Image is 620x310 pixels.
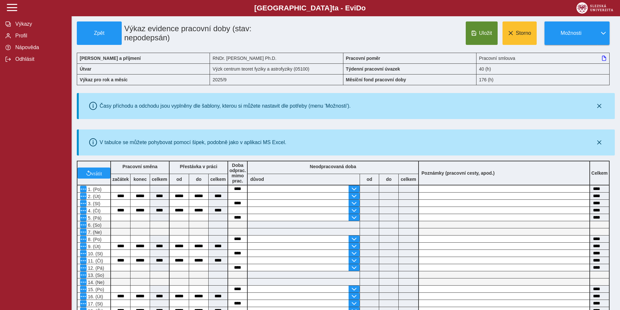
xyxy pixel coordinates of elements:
[87,222,102,228] span: 6. (So)
[209,177,227,182] b: celkem
[346,66,400,72] b: Týdenní pracovní úvazek
[476,53,610,63] div: Pracovní smlouva
[80,257,87,264] button: Menu
[476,74,610,85] div: 176 (h)
[80,250,87,257] button: Menu
[346,56,380,61] b: Pracovní poměr
[131,177,150,182] b: konec
[466,21,498,45] button: Uložit
[13,56,66,62] span: Odhlásit
[516,30,531,36] span: Storno
[479,30,492,36] span: Uložit
[210,63,343,74] div: Výzk centrum teoret fyziky a astrofyziky (05100)
[80,243,87,249] button: Menu
[361,4,366,12] span: o
[87,287,104,292] span: 15. (Po)
[80,186,87,192] button: Menu
[13,45,66,50] span: Nápověda
[80,264,87,271] button: Menu
[13,21,66,27] span: Výkazy
[360,177,379,182] b: od
[150,177,169,182] b: celkem
[87,258,103,263] span: 11. (Čt)
[476,63,610,74] div: 40 (h)
[20,4,600,12] b: [GEOGRAPHIC_DATA] a - Evi
[87,251,103,256] span: 10. (St)
[379,177,398,182] b: do
[210,53,343,63] div: RNDr. [PERSON_NAME] Ph.D.
[122,164,157,169] b: Pracovní směna
[189,177,208,182] b: do
[229,163,246,183] b: Doba odprac. mimo prac.
[111,177,130,182] b: začátek
[80,193,87,199] button: Menu
[77,168,110,179] button: vrátit
[87,201,100,206] span: 3. (St)
[80,77,128,82] b: Výkaz pro rok a měsíc
[87,187,102,192] span: 1. (Po)
[87,194,101,199] span: 2. (Út)
[310,164,356,169] b: Neodpracovaná doba
[80,293,87,300] button: Menu
[346,77,406,82] b: Měsíční fond pracovní doby
[591,170,608,176] b: Celkem
[210,74,343,85] div: 2025/9
[87,294,103,299] span: 16. (Út)
[170,177,189,182] b: od
[87,265,104,271] span: 12. (Pá)
[80,200,87,207] button: Menu
[80,300,87,307] button: Menu
[80,222,87,228] button: Menu
[80,286,87,292] button: Menu
[91,170,102,176] span: vrátit
[80,236,87,242] button: Menu
[419,170,497,176] b: Poznámky (pracovní cesty, apod.)
[80,207,87,214] button: Menu
[250,177,264,182] b: důvod
[87,301,103,306] span: 17. (St)
[122,21,301,45] h1: Výkaz evidence pracovní doby (stav: nepodepsán)
[576,2,613,14] img: logo_web_su.png
[87,280,104,285] span: 14. (Ne)
[399,177,418,182] b: celkem
[544,21,597,45] button: Možnosti
[356,4,361,12] span: D
[77,21,122,45] button: Zpět
[80,229,87,235] button: Menu
[87,237,102,242] span: 8. (Po)
[87,244,101,249] span: 9. (Út)
[87,215,102,221] span: 5. (Pá)
[80,56,141,61] b: [PERSON_NAME] a příjmení
[100,140,286,145] div: V tabulce se můžete pohybovat pomocí šipek, podobně jako v aplikaci MS Excel.
[100,103,351,109] div: Časy příchodu a odchodu jsou vyplněny dle šablony, kterou si můžete nastavit dle potřeby (menu 'M...
[87,208,101,213] span: 4. (Čt)
[332,4,334,12] span: t
[80,30,119,36] span: Zpět
[13,33,66,39] span: Profil
[180,164,217,169] b: Přestávka v práci
[87,230,102,235] span: 7. (Ne)
[550,30,592,36] span: Možnosti
[87,273,104,278] span: 13. (So)
[80,279,87,285] button: Menu
[80,272,87,278] button: Menu
[503,21,537,45] button: Storno
[80,214,87,221] button: Menu
[80,66,91,72] b: Útvar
